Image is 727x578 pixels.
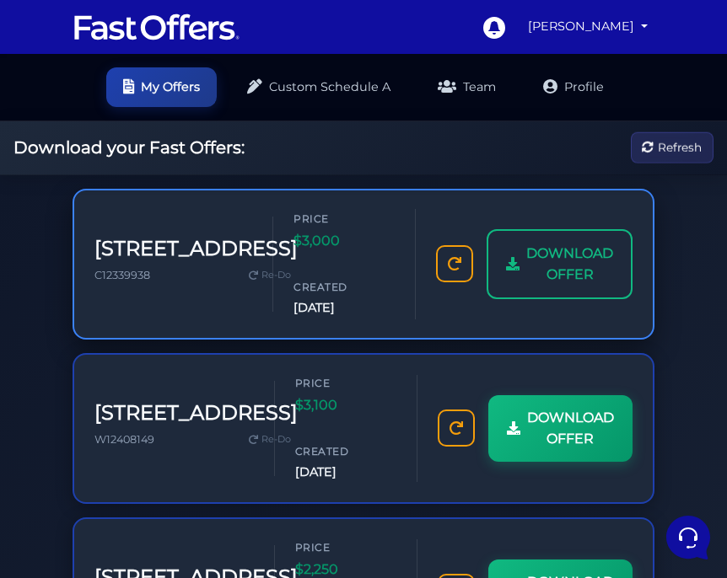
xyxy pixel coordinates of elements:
p: Help [261,447,283,462]
span: Re-Do [261,432,291,447]
span: Created [295,443,396,459]
button: Start a Conversation [27,237,310,270]
span: Created [293,279,395,295]
input: Search for an Article... [38,340,276,357]
span: $3,000 [293,230,395,252]
button: Refresh [631,132,714,163]
span: Start a Conversation [121,247,236,260]
h3: [STREET_ADDRESS] [94,401,298,425]
button: Help [220,423,324,462]
span: W12408149 [94,433,154,446]
button: Home [13,423,117,462]
span: Fast Offers Support [71,186,267,203]
a: Re-Do [242,429,298,451]
span: [DATE] [293,298,395,318]
a: Open Help Center [210,304,310,318]
a: Re-Do [242,265,298,286]
a: DOWNLOAD OFFER [488,395,633,462]
a: See all [272,94,310,108]
a: Profile [526,67,621,107]
h2: Download your Fast Offers: [13,137,245,158]
span: Find an Answer [27,304,115,318]
p: [DATE] [277,186,310,201]
a: Custom Schedule A [230,67,407,107]
a: Team [421,67,513,107]
span: C12339938 [94,269,150,281]
span: Fast Offers Support [71,121,267,138]
a: [PERSON_NAME] [521,10,654,43]
p: [DATE] [277,121,310,136]
span: Re-Do [261,268,291,283]
a: My Offers [106,67,217,107]
span: Price [293,211,395,227]
p: Home [51,447,79,462]
span: Price [295,375,396,391]
span: Price [295,539,396,555]
span: $3,100 [295,394,396,416]
h2: Hello [PERSON_NAME] 👋 [13,13,283,67]
p: Huge Announcement: [URL][DOMAIN_NAME] [71,206,267,223]
button: Messages [117,423,221,462]
a: Fast Offers Supportsorry for the delay mate, sometimes there is this bug that if there is any spe... [20,115,317,165]
h3: [STREET_ADDRESS] [94,237,298,261]
p: sorry for the delay mate, sometimes there is this bug that if there is any special characters in ... [71,142,267,158]
a: Fast Offers SupportHuge Announcement: [URL][DOMAIN_NAME][DATE] [20,179,317,230]
span: Your Conversations [27,94,137,108]
p: Messages [145,447,193,462]
a: DOWNLOAD OFFER [487,229,633,299]
iframe: Customerly Messenger Launcher [663,512,714,563]
span: [DATE] [295,463,396,482]
span: Refresh [658,138,702,157]
img: dark [27,188,61,222]
span: DOWNLOAD OFFER [527,407,614,450]
img: dark [27,123,61,157]
span: DOWNLOAD OFFER [526,243,613,286]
